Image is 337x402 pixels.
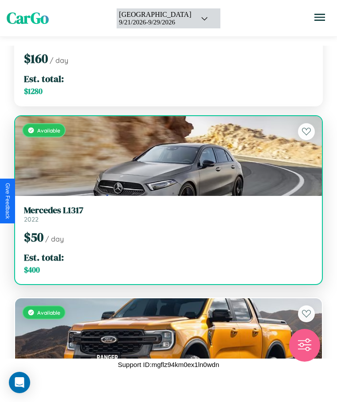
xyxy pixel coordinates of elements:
[24,50,48,67] span: $ 160
[24,229,43,246] span: $ 50
[4,183,11,219] div: Give Feedback
[37,127,60,134] span: Available
[24,205,313,215] h3: Mercedes L1317
[9,372,30,393] div: Open Intercom Messenger
[50,56,68,65] span: / day
[118,359,219,371] p: Support ID: mgflz94km0ex1ln0wdn
[45,234,64,243] span: / day
[24,72,64,85] span: Est. total:
[24,86,43,97] span: $ 1280
[24,215,39,223] span: 2022
[24,251,64,264] span: Est. total:
[119,11,191,19] div: [GEOGRAPHIC_DATA]
[24,205,313,223] a: Mercedes L13172022
[7,8,49,29] span: CarGo
[24,265,40,275] span: $ 400
[37,309,60,316] span: Available
[119,19,191,26] div: 9 / 21 / 2026 - 9 / 29 / 2026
